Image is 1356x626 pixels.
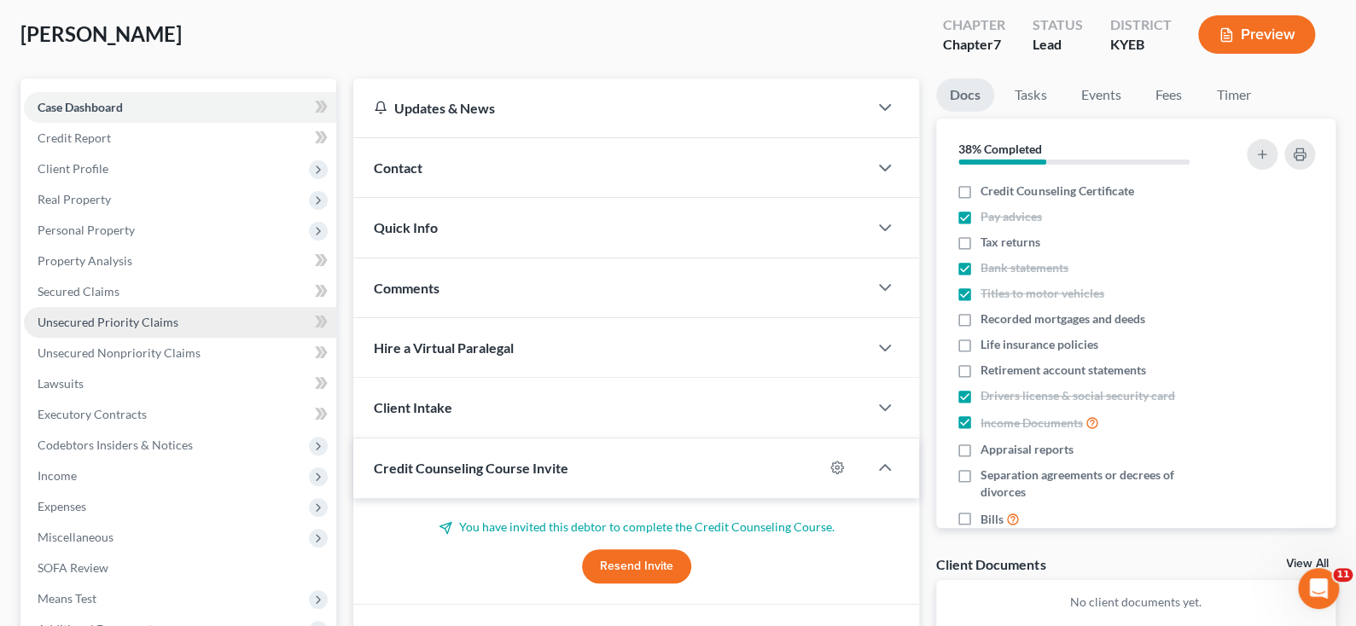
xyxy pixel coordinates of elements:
[24,246,336,276] a: Property Analysis
[38,100,123,114] span: Case Dashboard
[24,338,336,368] a: Unsecured Nonpriority Claims
[374,159,422,176] span: Contact
[38,468,77,483] span: Income
[1298,568,1339,609] iframe: Intercom live chat
[936,78,994,112] a: Docs
[981,259,1068,276] span: Bank statements
[1141,78,1196,112] a: Fees
[958,142,1042,156] strong: 38% Completed
[942,35,1004,55] div: Chapter
[38,315,178,329] span: Unsecured Priority Claims
[981,441,1074,458] span: Appraisal reports
[38,130,111,145] span: Credit Report
[981,208,1042,225] span: Pay advices
[981,336,1098,353] span: Life insurance policies
[38,161,108,176] span: Client Profile
[38,591,96,606] span: Means Test
[374,460,568,476] span: Credit Counseling Course Invite
[38,284,119,299] span: Secured Claims
[24,276,336,307] a: Secured Claims
[936,555,1045,573] div: Client Documents
[24,553,336,583] a: SOFA Review
[981,387,1175,404] span: Drivers license & social security card
[950,594,1322,611] p: No client documents yet.
[1198,15,1315,54] button: Preview
[582,549,691,583] button: Resend Invite
[20,21,182,46] span: [PERSON_NAME]
[38,560,108,575] span: SOFA Review
[1067,78,1134,112] a: Events
[24,123,336,154] a: Credit Report
[24,399,336,430] a: Executory Contracts
[24,92,336,123] a: Case Dashboard
[981,511,1004,528] span: Bills
[981,183,1133,200] span: Credit Counseling Certificate
[992,36,1000,52] span: 7
[1109,15,1171,35] div: District
[981,310,1145,327] span: Recorded mortgages and deeds
[38,253,132,268] span: Property Analysis
[38,438,193,452] span: Codebtors Insiders & Notices
[1333,568,1353,582] span: 11
[38,376,84,391] span: Lawsuits
[38,223,135,237] span: Personal Property
[38,499,86,513] span: Expenses
[374,519,899,536] p: You have invited this debtor to complete the Credit Counseling Course.
[1032,15,1082,35] div: Status
[24,368,336,399] a: Lawsuits
[374,280,439,296] span: Comments
[374,219,438,235] span: Quick Info
[38,407,147,421] span: Executory Contracts
[1202,78,1264,112] a: Timer
[374,339,514,356] span: Hire a Virtual Paralegal
[374,99,847,117] div: Updates & News
[1001,78,1060,112] a: Tasks
[38,345,201,360] span: Unsecured Nonpriority Claims
[981,414,1083,432] span: Income Documents
[38,192,111,206] span: Real Property
[1286,558,1329,570] a: View All
[38,530,113,544] span: Miscellaneous
[981,362,1146,379] span: Retirement account statements
[981,467,1221,501] span: Separation agreements or decrees of divorces
[981,234,1040,251] span: Tax returns
[942,15,1004,35] div: Chapter
[981,285,1104,302] span: Titles to motor vehicles
[1109,35,1171,55] div: KYEB
[24,307,336,338] a: Unsecured Priority Claims
[1032,35,1082,55] div: Lead
[374,399,452,415] span: Client Intake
